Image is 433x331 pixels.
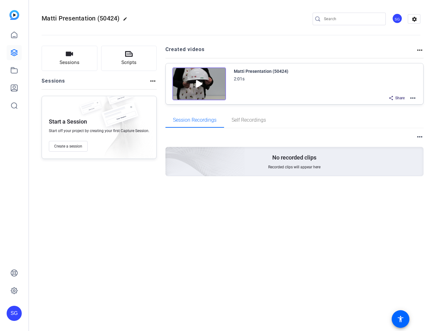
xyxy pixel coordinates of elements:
div: SG [392,13,402,24]
span: Session Recordings [173,118,216,123]
input: Search [324,15,381,23]
h2: Sessions [42,77,65,89]
span: Recorded clips will appear here [268,165,320,170]
ngx-avatar: Susan Green [392,13,403,24]
button: Create a session [49,141,88,152]
span: Create a session [54,144,82,149]
span: Start off your project by creating your first Capture Session. [49,128,149,133]
button: Sessions [42,46,97,71]
span: Scripts [121,59,136,66]
mat-icon: settings [408,15,421,24]
div: SG [7,306,22,321]
mat-icon: more_horiz [149,77,157,85]
mat-icon: more_horiz [416,133,424,141]
p: No recorded clips [272,154,316,161]
div: Matti Presentation (50424) [234,67,288,75]
img: embarkstudio-empty-session.png [95,85,245,222]
button: Scripts [101,46,157,71]
span: Self Recordings [232,118,266,123]
p: Start a Session [49,118,87,125]
mat-icon: edit [123,17,130,24]
mat-icon: more_horiz [416,46,424,54]
span: Share [395,96,405,101]
span: Sessions [60,59,79,66]
img: blue-gradient.svg [9,10,19,20]
mat-icon: more_horiz [409,94,417,102]
img: fake-session.png [102,87,137,110]
img: embarkstudio-empty-session.png [92,94,153,162]
span: Matti Presentation (50424) [42,15,120,22]
img: fake-session.png [96,102,143,134]
img: fake-session.png [77,100,105,119]
div: 2:01s [234,75,245,83]
img: Creator Project Thumbnail [172,67,226,100]
h2: Created videos [165,46,416,58]
mat-icon: accessibility [397,315,404,323]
